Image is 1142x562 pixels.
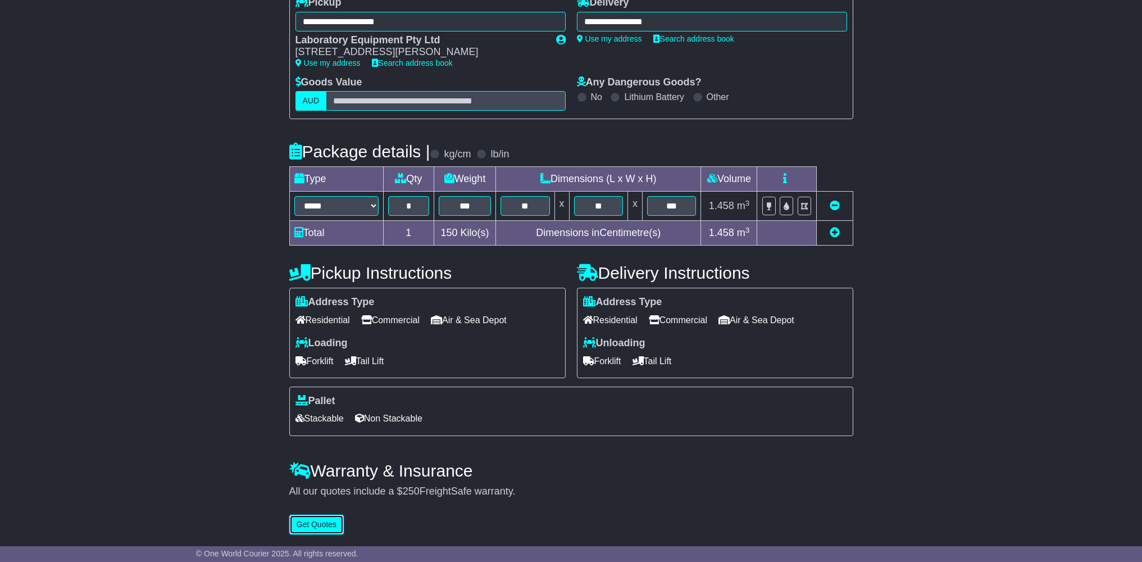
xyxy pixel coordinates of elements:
label: lb/in [490,148,509,161]
span: Commercial [361,311,420,329]
sup: 3 [745,199,750,207]
label: AUD [295,91,327,111]
label: No [591,92,602,102]
h4: Warranty & Insurance [289,461,853,480]
div: Laboratory Equipment Pty Ltd [295,34,545,47]
label: Any Dangerous Goods? [577,76,702,89]
a: Remove this item [830,200,840,211]
label: Unloading [583,337,645,350]
div: [STREET_ADDRESS][PERSON_NAME] [295,46,545,58]
span: Forklift [583,352,621,370]
span: Forklift [295,352,334,370]
td: 1 [383,221,434,246]
td: x [554,192,569,221]
span: 1.458 [709,227,734,238]
span: © One World Courier 2025. All rights reserved. [196,549,358,558]
label: Pallet [295,395,335,407]
a: Add new item [830,227,840,238]
td: Type [289,167,383,192]
label: Address Type [295,296,375,309]
span: Residential [295,311,350,329]
label: Other [707,92,729,102]
span: 250 [403,486,420,497]
button: Get Quotes [289,515,344,534]
label: Goods Value [295,76,362,89]
span: 150 [441,227,458,238]
h4: Package details | [289,142,430,161]
label: Lithium Battery [624,92,684,102]
h4: Delivery Instructions [577,264,853,282]
label: kg/cm [444,148,471,161]
span: Air & Sea Depot [718,311,794,329]
td: x [627,192,642,221]
a: Use my address [577,34,642,43]
span: Commercial [649,311,707,329]
td: Weight [434,167,496,192]
a: Use my address [295,58,361,67]
label: Address Type [583,296,662,309]
a: Search address book [653,34,734,43]
div: All our quotes include a $ FreightSafe warranty. [289,486,853,498]
td: Dimensions (L x W x H) [496,167,701,192]
td: Dimensions in Centimetre(s) [496,221,701,246]
span: Non Stackable [355,410,422,427]
h4: Pickup Instructions [289,264,566,282]
label: Loading [295,337,348,350]
span: Residential [583,311,638,329]
span: 1.458 [709,200,734,211]
span: Air & Sea Depot [431,311,507,329]
td: Kilo(s) [434,221,496,246]
a: Search address book [372,58,453,67]
td: Qty [383,167,434,192]
span: Tail Lift [633,352,672,370]
sup: 3 [745,226,750,234]
span: m [737,200,750,211]
td: Total [289,221,383,246]
td: Volume [701,167,757,192]
span: m [737,227,750,238]
span: Tail Lift [345,352,384,370]
span: Stackable [295,410,344,427]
